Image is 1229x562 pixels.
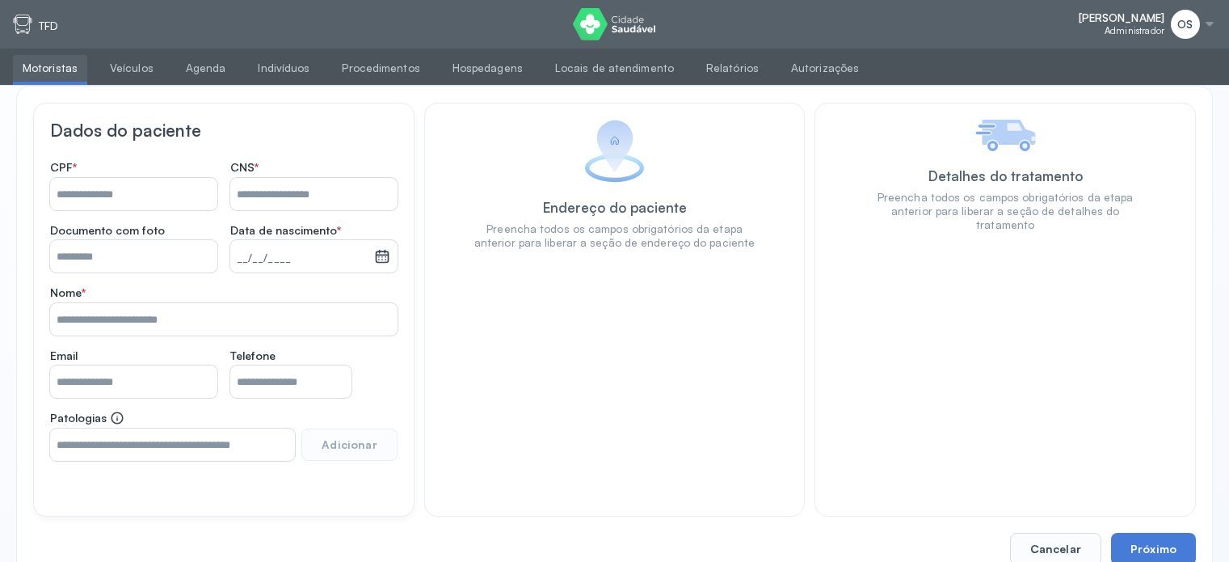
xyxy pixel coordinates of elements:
p: TFD [39,19,58,33]
span: Email [50,349,78,363]
small: __/__/____ [237,251,368,267]
img: Imagem de Detalhes do tratamento [975,120,1036,151]
span: Data de nascimento [230,223,341,238]
a: Autorizações [781,55,869,82]
a: Indivíduos [248,55,319,82]
span: [PERSON_NAME] [1079,11,1164,25]
span: Telefone [230,349,276,363]
a: Relatórios [697,55,768,82]
span: Nome [50,285,86,300]
div: Preencha todos os campos obrigatórios da etapa anterior para liberar a seção de endereço do paciente [474,222,756,250]
a: Locais de atendimento [545,55,684,82]
a: Motoristas [13,55,87,82]
span: Documento com foto [50,223,165,238]
h3: Dados do paciente [50,120,398,141]
img: Imagem de Endereço do paciente [584,120,645,183]
img: logo do Cidade Saudável [573,8,656,40]
div: Preencha todos os campos obrigatórios da etapa anterior para liberar a seção de detalhes do trata... [864,191,1147,232]
a: Hospedagens [443,55,532,82]
button: Adicionar [301,429,397,461]
a: Veículos [100,55,163,82]
div: Detalhes do tratamento [928,167,1083,184]
span: CPF [50,160,77,175]
span: CNS [230,160,259,175]
div: Endereço do paciente [543,199,687,216]
span: OS [1177,18,1193,32]
span: Administrador [1105,25,1164,36]
span: Patologias [50,411,124,425]
a: Procedimentos [332,55,429,82]
a: Agenda [176,55,236,82]
img: tfd.svg [13,15,32,34]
